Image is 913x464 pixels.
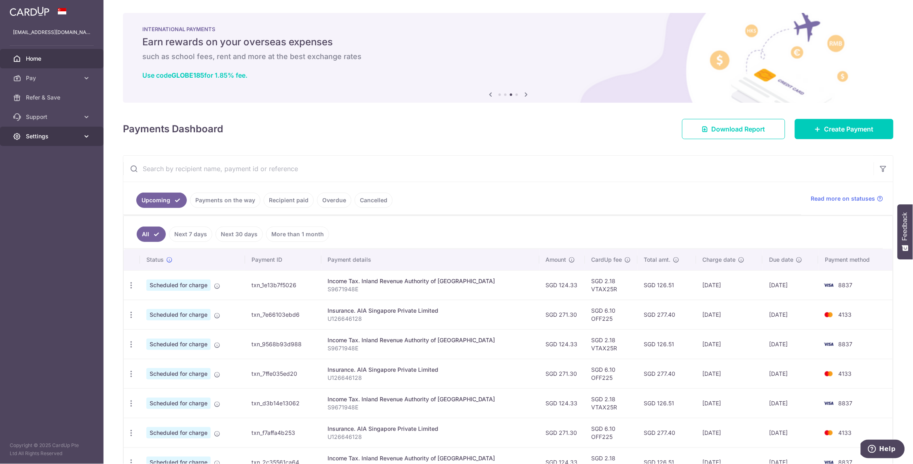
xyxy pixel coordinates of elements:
[638,300,696,329] td: SGD 277.40
[703,256,736,264] span: Charge date
[763,270,818,300] td: [DATE]
[146,427,211,439] span: Scheduled for charge
[839,311,852,318] span: 4133
[638,418,696,447] td: SGD 277.40
[824,124,874,134] span: Create Payment
[245,249,321,270] th: Payment ID
[328,433,533,441] p: U126646128
[585,270,638,300] td: SGD 2.18 VTAX25R
[328,336,533,344] div: Income Tax. Inland Revenue Authority of [GEOGRAPHIC_DATA]
[317,193,351,208] a: Overdue
[142,36,874,49] h5: Earn rewards on your overseas expenses
[245,359,321,388] td: txn_7ffe035ed20
[328,395,533,403] div: Income Tax. Inland Revenue Authority of [GEOGRAPHIC_DATA]
[811,195,875,203] span: Read more on statuses
[216,227,263,242] a: Next 30 days
[585,388,638,418] td: SGD 2.18 VTAX25R
[142,26,874,32] p: INTERNATIONAL PAYMENTS
[123,156,874,182] input: Search by recipient name, payment id or reference
[539,270,585,300] td: SGD 124.33
[821,280,837,290] img: Bank Card
[137,227,166,242] a: All
[13,28,91,36] p: [EMAIL_ADDRESS][DOMAIN_NAME]
[644,256,671,264] span: Total amt.
[696,359,763,388] td: [DATE]
[328,277,533,285] div: Income Tax. Inland Revenue Authority of [GEOGRAPHIC_DATA]
[123,122,223,136] h4: Payments Dashboard
[142,71,247,79] a: Use codeGLOBE185for 1.85% fee.
[696,329,763,359] td: [DATE]
[146,256,164,264] span: Status
[245,329,321,359] td: txn_9568b93d988
[839,341,853,347] span: 8837
[696,270,763,300] td: [DATE]
[245,270,321,300] td: txn_1e13b7f5026
[26,93,79,102] span: Refer & Save
[171,71,204,79] b: GLOBE185
[245,300,321,329] td: txn_7e66103ebd6
[136,193,187,208] a: Upcoming
[146,280,211,291] span: Scheduled for charge
[763,300,818,329] td: [DATE]
[763,418,818,447] td: [DATE]
[763,329,818,359] td: [DATE]
[146,368,211,379] span: Scheduled for charge
[861,440,905,460] iframe: Opens a widget where you can find more information
[763,359,818,388] td: [DATE]
[839,429,852,436] span: 4133
[146,398,211,409] span: Scheduled for charge
[902,212,909,241] span: Feedback
[328,307,533,315] div: Insurance. AIA Singapore Private Limited
[763,388,818,418] td: [DATE]
[264,193,314,208] a: Recipient paid
[190,193,260,208] a: Payments on the way
[811,195,883,203] a: Read more on statuses
[26,74,79,82] span: Pay
[821,339,837,349] img: Bank Card
[355,193,393,208] a: Cancelled
[328,374,533,382] p: U126646128
[638,329,696,359] td: SGD 126.51
[839,282,853,288] span: 8837
[245,388,321,418] td: txn_d3b14e13062
[328,425,533,433] div: Insurance. AIA Singapore Private Limited
[546,256,566,264] span: Amount
[585,300,638,329] td: SGD 6.10 OFF225
[539,359,585,388] td: SGD 271.30
[839,370,852,377] span: 4133
[712,124,765,134] span: Download Report
[328,315,533,323] p: U126646128
[585,359,638,388] td: SGD 6.10 OFF225
[328,454,533,462] div: Income Tax. Inland Revenue Authority of [GEOGRAPHIC_DATA]
[328,403,533,411] p: S9671948E
[142,52,874,61] h6: such as school fees, rent and more at the best exchange rates
[539,418,585,447] td: SGD 271.30
[898,204,913,259] button: Feedback - Show survey
[821,428,837,438] img: Bank Card
[638,359,696,388] td: SGD 277.40
[146,309,211,320] span: Scheduled for charge
[245,418,321,447] td: txn_f7affa4b253
[585,329,638,359] td: SGD 2.18 VTAX25R
[26,113,79,121] span: Support
[10,6,49,16] img: CardUp
[818,249,893,270] th: Payment method
[696,418,763,447] td: [DATE]
[638,270,696,300] td: SGD 126.51
[328,344,533,352] p: S9671948E
[821,369,837,379] img: Bank Card
[146,339,211,350] span: Scheduled for charge
[539,300,585,329] td: SGD 271.30
[821,310,837,320] img: Bank Card
[321,249,539,270] th: Payment details
[585,418,638,447] td: SGD 6.10 OFF225
[266,227,329,242] a: More than 1 month
[795,119,894,139] a: Create Payment
[328,366,533,374] div: Insurance. AIA Singapore Private Limited
[539,388,585,418] td: SGD 124.33
[26,55,79,63] span: Home
[821,398,837,408] img: Bank Card
[123,13,894,103] img: International Payment Banner
[592,256,622,264] span: CardUp fee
